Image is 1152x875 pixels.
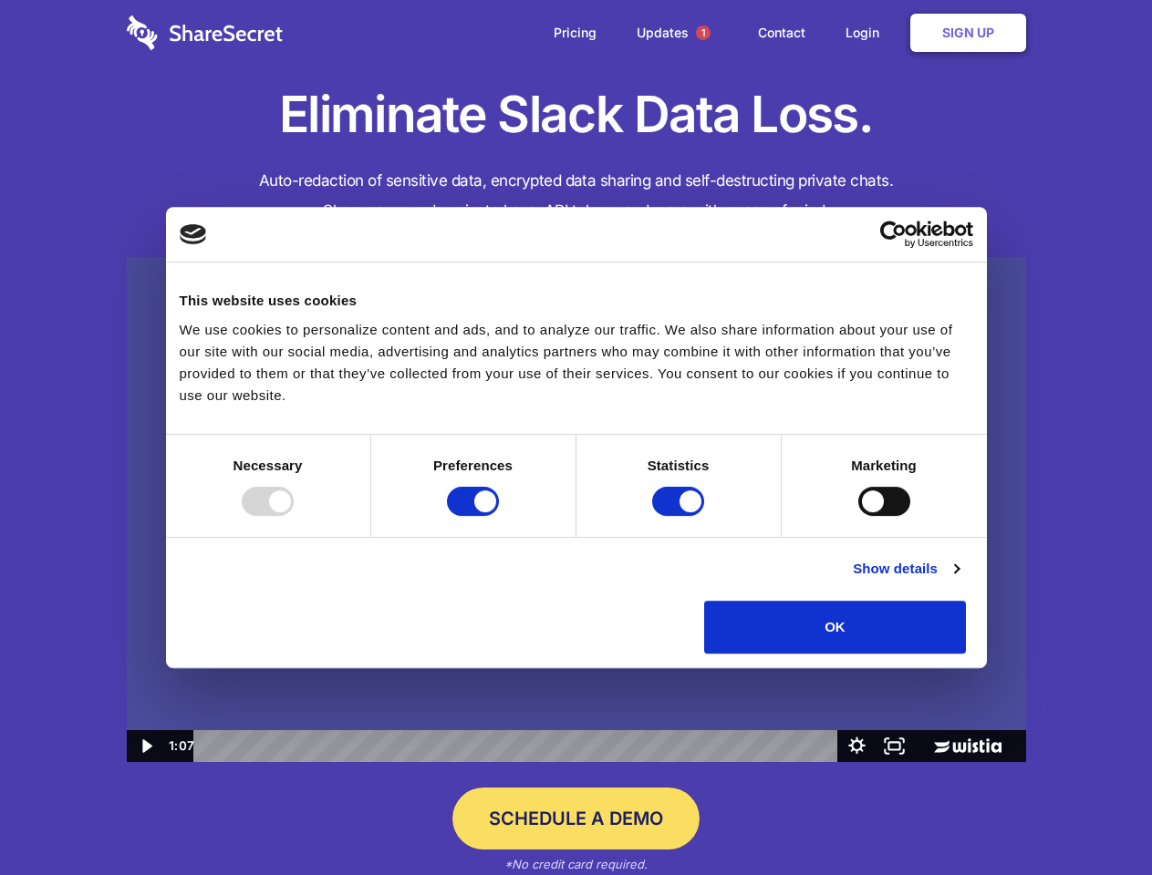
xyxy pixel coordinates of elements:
a: Sign Up [910,14,1026,52]
button: Play Video [127,730,164,762]
button: OK [704,601,966,654]
div: This website uses cookies [180,290,973,312]
strong: Marketing [851,458,917,473]
div: Playbar [208,730,829,762]
strong: Necessary [234,458,303,473]
button: Show settings menu [838,730,876,762]
a: Schedule a Demo [452,787,700,849]
div: We use cookies to personalize content and ads, and to analyze our traffic. We also share informat... [180,319,973,407]
button: Fullscreen [876,730,913,762]
span: 1 [696,26,711,40]
a: Login [827,5,907,61]
strong: Statistics [648,458,710,473]
a: Pricing [535,5,615,61]
a: Show details [853,558,959,580]
img: logo-wordmark-white-trans-d4663122ce5f474addd5e946df7df03e33cb6a1c49d2221995e7729f52c070b2.svg [127,15,283,50]
h4: Auto-redaction of sensitive data, encrypted data sharing and self-destructing private chats. Shar... [127,166,1026,226]
a: Usercentrics Cookiebot - opens in a new window [814,221,973,248]
em: *No credit card required. [504,857,648,871]
strong: Preferences [433,458,513,473]
a: Wistia Logo -- Learn More [913,730,1025,762]
img: Sharesecret [127,257,1026,763]
a: Contact [740,5,824,61]
h1: Eliminate Slack Data Loss. [127,82,1026,148]
img: logo [180,224,207,244]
